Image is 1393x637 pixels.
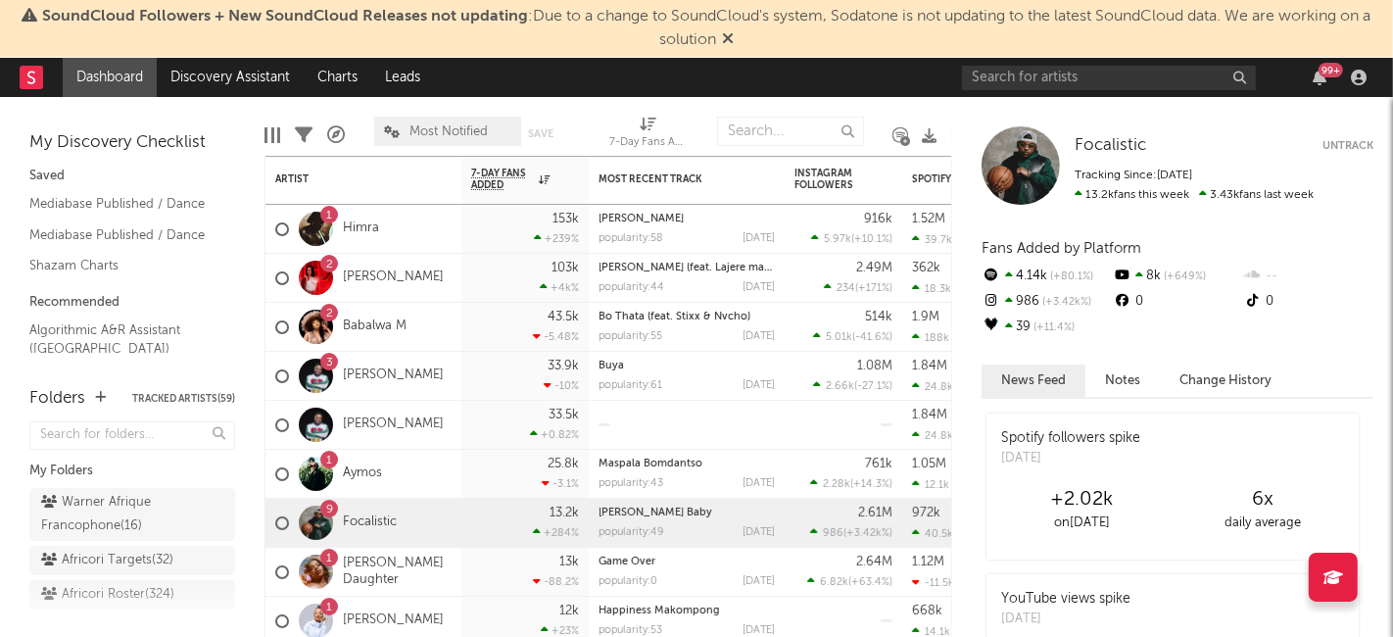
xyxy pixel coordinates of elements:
div: 33.9k [548,360,579,372]
div: ( ) [813,330,892,343]
a: [PERSON_NAME] (feat. Lajere man & DJ [PERSON_NAME]) [599,263,889,273]
a: Bo Thata (feat. Stixx & Nvcho) [599,312,750,322]
div: 514k [865,311,892,323]
div: 668k [912,605,942,617]
div: 6 x [1173,488,1354,512]
div: 1.12M [912,556,944,568]
a: [PERSON_NAME] [343,367,444,384]
button: Save [528,128,553,139]
button: 99+ [1313,70,1326,85]
div: Recommended [29,291,235,315]
div: 8k [1112,264,1242,289]
div: [DATE] [743,576,775,587]
div: popularity: 44 [599,282,664,293]
span: 7-Day Fans Added [471,168,534,191]
div: daily average [1173,512,1354,535]
div: 0 [1243,289,1373,315]
input: Search for folders... [29,421,235,450]
div: ( ) [810,526,892,539]
div: popularity: 58 [599,233,663,244]
a: Charts [304,58,371,97]
span: SoundCloud Followers + New SoundCloud Releases not updating [43,9,529,24]
div: Spotify Monthly Listeners [912,173,1059,185]
div: 1.84M [912,360,947,372]
a: [PERSON_NAME] [343,612,444,629]
a: Africori Targets(32) [29,546,235,575]
div: +284 % [533,526,579,539]
div: [DATE] [743,625,775,636]
a: [PERSON_NAME] Daughter [343,556,452,589]
div: 13.2k [550,507,579,519]
div: 362k [912,262,940,274]
a: Warner Afrique Francophone(16) [29,488,235,541]
div: [DATE] [1001,610,1130,629]
span: +171 % [858,283,889,294]
a: Focalistic [343,514,397,531]
button: Notes [1085,365,1160,397]
div: -88.2 % [533,575,579,588]
div: +239 % [534,232,579,245]
div: 986 [982,289,1112,315]
button: Untrack [1322,136,1373,156]
div: ( ) [813,379,892,392]
span: Tracking Since: [DATE] [1075,170,1192,181]
div: +4k % [540,281,579,294]
div: YouTube views spike [1001,589,1130,610]
a: Game Over [599,557,655,567]
div: Africori Roster ( 324 ) [41,583,174,607]
div: 0 [1112,289,1242,315]
div: 188k [912,331,949,344]
a: Buya [599,361,624,371]
div: Pabi Jo (feat. Lajere man & DJ DADAMAN) [599,263,775,273]
div: 43.5k [548,311,579,323]
div: 7-Day Fans Added (7-Day Fans Added) [609,131,688,155]
button: Change History [1160,365,1291,397]
div: 39 [982,315,1112,340]
div: 1.9M [912,311,939,323]
a: Focalistic [1075,136,1146,156]
div: [DATE] [1001,449,1140,468]
span: 5.97k [824,234,851,245]
input: Search... [717,117,864,146]
a: Discovery Assistant [157,58,304,97]
span: +3.42k % [846,528,889,539]
a: Aymos [343,465,382,482]
div: 12.1k [912,478,949,491]
div: Beyoncé Baby [599,508,775,518]
div: -5.48 % [533,330,579,343]
span: -27.1 % [857,381,889,392]
span: Fans Added by Platform [982,241,1141,256]
span: Most Notified [409,125,488,138]
div: ( ) [807,575,892,588]
span: 2.28k [823,479,850,490]
a: Mediabase Published / Dance [29,224,216,246]
div: Most Recent Track [599,173,745,185]
div: Bo Thata (feat. Stixx & Nvcho) [599,312,775,322]
div: 13k [559,556,579,568]
div: 39.7k [912,233,952,246]
div: Edit Columns [264,107,280,164]
a: [PERSON_NAME] [343,416,444,433]
span: +11.4 % [1031,322,1075,333]
div: +0.82 % [530,428,579,441]
div: 99 + [1319,63,1343,77]
div: 2.61M [858,507,892,519]
div: 33.5k [549,409,579,421]
div: [DATE] [743,331,775,342]
div: [DATE] [743,282,775,293]
span: 2.66k [826,381,854,392]
span: Focalistic [1075,137,1146,154]
span: +649 % [1161,271,1206,282]
a: [PERSON_NAME] Baby [599,508,712,518]
a: Shazam Charts [29,255,216,276]
div: popularity: 0 [599,576,657,587]
div: popularity: 55 [599,331,662,342]
button: News Feed [982,365,1085,397]
div: Saved [29,165,235,188]
div: 1.05M [912,458,946,470]
button: Tracked Artists(59) [132,394,235,404]
div: A&R Pipeline [327,107,345,164]
div: Folders [29,387,85,411]
div: Artist [275,173,422,185]
div: 972k [912,507,940,519]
